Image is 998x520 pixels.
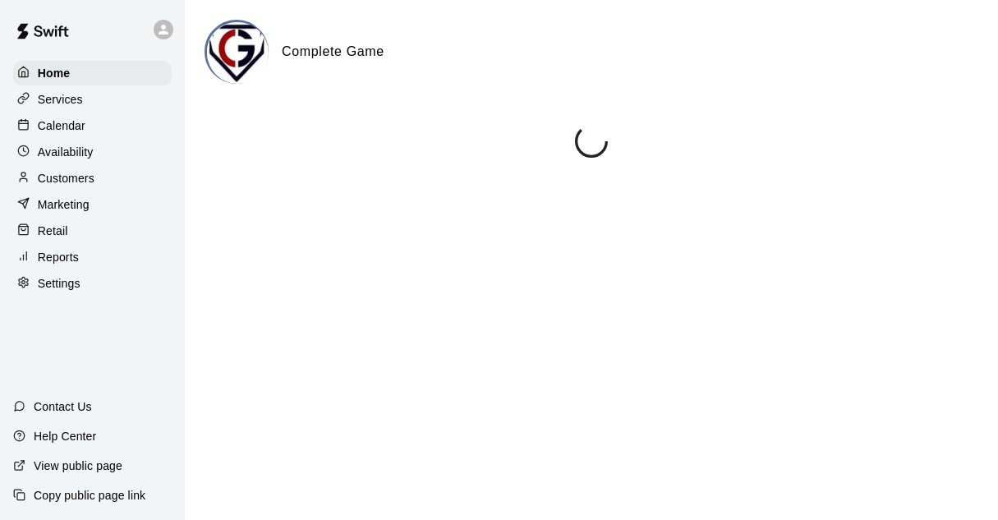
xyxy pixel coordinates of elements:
[13,61,172,85] a: Home
[38,249,79,265] p: Reports
[13,192,172,217] a: Marketing
[34,458,122,474] p: View public page
[13,140,172,164] a: Availability
[13,245,172,269] a: Reports
[13,87,172,112] a: Services
[38,170,94,186] p: Customers
[13,219,172,243] a: Retail
[34,487,145,504] p: Copy public page link
[13,271,172,296] a: Settings
[282,41,384,62] h6: Complete Game
[34,398,92,415] p: Contact Us
[38,196,90,213] p: Marketing
[207,22,269,84] img: Complete Game logo
[38,91,83,108] p: Services
[38,65,71,81] p: Home
[38,275,80,292] p: Settings
[38,117,85,134] p: Calendar
[13,166,172,191] a: Customers
[34,428,96,444] p: Help Center
[38,223,68,239] p: Retail
[13,113,172,138] a: Calendar
[38,144,94,160] p: Availability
